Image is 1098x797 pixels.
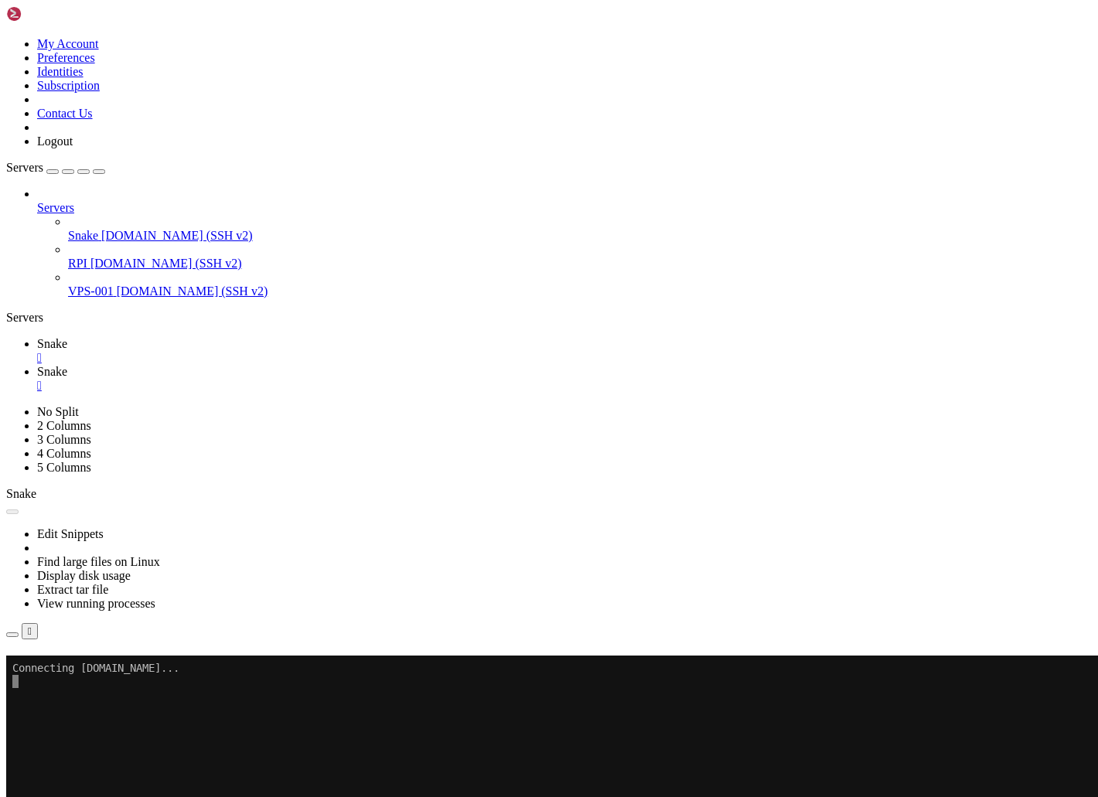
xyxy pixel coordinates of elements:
[37,583,108,596] a: Extract tar file
[37,365,67,378] span: Snake
[22,623,38,639] button: 
[6,6,95,22] img: Shellngn
[68,229,98,242] span: Snake
[37,555,160,568] a: Find large files on Linux
[37,337,1092,365] a: Snake
[68,284,1092,298] a: VPS-001 [DOMAIN_NAME] (SSH v2)
[68,229,1092,243] a: Snake [DOMAIN_NAME] (SSH v2)
[6,311,1092,325] div: Servers
[101,229,253,242] span: [DOMAIN_NAME] (SSH v2)
[37,337,67,350] span: Snake
[37,447,91,460] a: 4 Columns
[37,65,84,78] a: Identities
[6,6,896,19] x-row: Connecting [DOMAIN_NAME]...
[117,284,268,298] span: [DOMAIN_NAME] (SSH v2)
[37,461,91,474] a: 5 Columns
[68,271,1092,298] li: VPS-001 [DOMAIN_NAME] (SSH v2)
[68,284,114,298] span: VPS-001
[37,379,1092,393] a: 
[37,365,1092,393] a: Snake
[68,257,1092,271] a: RPI [DOMAIN_NAME] (SSH v2)
[28,625,32,637] div: 
[68,215,1092,243] li: Snake [DOMAIN_NAME] (SSH v2)
[68,257,87,270] span: RPI
[37,527,104,540] a: Edit Snippets
[37,187,1092,298] li: Servers
[37,201,1092,215] a: Servers
[6,19,12,32] div: (0, 1)
[37,107,93,120] a: Contact Us
[37,135,73,148] a: Logout
[37,37,99,50] a: My Account
[37,201,74,214] span: Servers
[37,597,155,610] a: View running processes
[37,433,91,446] a: 3 Columns
[37,419,91,432] a: 2 Columns
[6,487,36,500] span: Snake
[37,569,131,582] a: Display disk usage
[37,351,1092,365] a: 
[90,257,242,270] span: [DOMAIN_NAME] (SSH v2)
[37,79,100,92] a: Subscription
[68,243,1092,271] li: RPI [DOMAIN_NAME] (SSH v2)
[37,51,95,64] a: Preferences
[6,161,43,174] span: Servers
[37,405,79,418] a: No Split
[6,161,105,174] a: Servers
